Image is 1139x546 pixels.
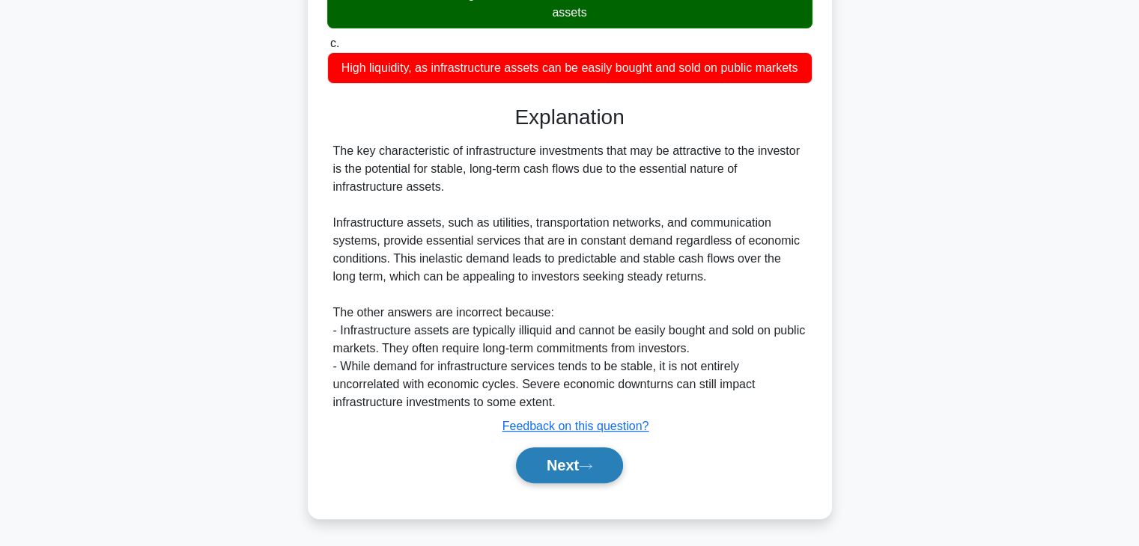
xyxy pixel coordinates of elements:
[327,52,813,84] div: High liquidity, as infrastructure assets can be easily bought and sold on public markets
[502,420,649,432] a: Feedback on this question?
[333,142,807,411] div: The key characteristic of infrastructure investments that may be attractive to the investor is th...
[336,105,804,130] h3: Explanation
[330,37,339,49] span: c.
[516,447,623,483] button: Next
